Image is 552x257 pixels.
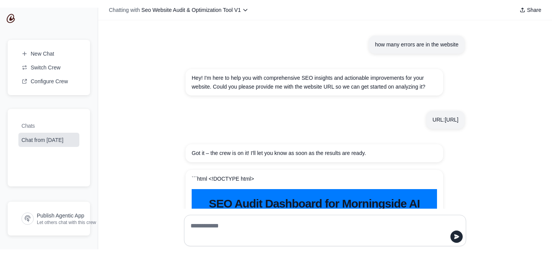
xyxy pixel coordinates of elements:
img: CrewAI Logo [6,14,15,23]
h1: SEO Audit Dashboard for Morningside AI [199,197,429,211]
h1: Chats [15,122,82,130]
a: Chat from [DATE] [18,133,79,147]
span: Seo Website Audit & Optimization Tool V1 [141,7,241,13]
button: Chatting with Seo Website Audit & Optimization Tool V1 [106,5,251,15]
button: Share [516,5,544,15]
section: Response [186,69,443,96]
p: Hey! I'm here to help you with comprehensive SEO insights and actionable improvements for your we... [192,74,437,91]
section: User message [369,36,465,54]
a: Publish Agentic App Let others chat with this crew [18,209,85,228]
div: how many errors are in the website [375,40,458,49]
span: Publish Agentic App [37,212,84,219]
section: Response [186,144,443,162]
p: Got it – the crew is on it! I'll let you know as soon as the results are ready. [192,149,437,158]
span: Share [527,6,541,14]
span: Let others chat with this crew [37,219,96,226]
span: Chat from [DATE] [21,136,63,144]
span: Switch Crew [31,64,61,71]
div: URL:[URL] [432,115,458,124]
span: Configure Crew [31,77,68,85]
section: User message [426,111,465,129]
span: Chatting with [109,6,140,14]
a: Configure Crew [18,75,79,87]
p: ```html <!DOCTYPE html> [192,175,437,183]
a: New Chat [18,48,79,60]
button: Switch Crew [18,61,79,74]
span: New Chat [31,50,54,58]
